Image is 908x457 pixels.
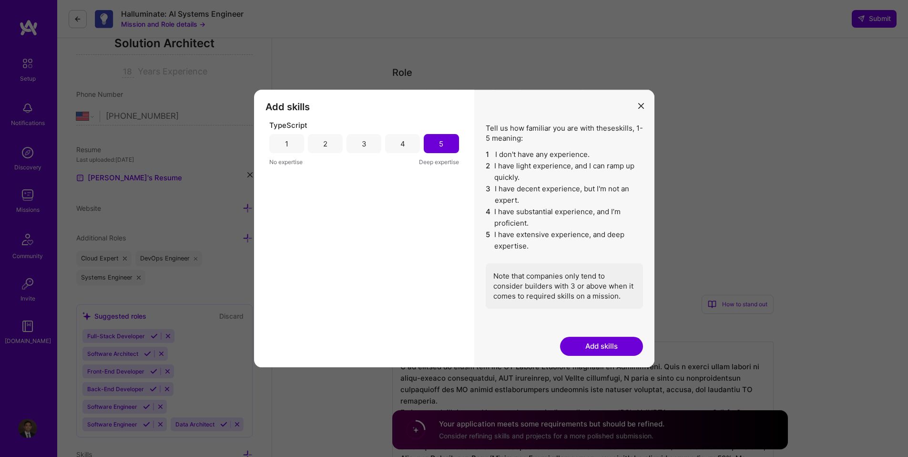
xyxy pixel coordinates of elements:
[362,139,367,149] div: 3
[323,139,327,149] div: 2
[400,139,405,149] div: 4
[254,90,654,367] div: modal
[285,139,288,149] div: 1
[265,101,463,113] h3: Add skills
[486,183,491,206] span: 3
[486,123,643,309] div: Tell us how familiar you are with these skills , 1-5 meaning:
[486,160,491,183] span: 2
[486,229,643,252] li: I have extensive experience, and deep expertise.
[486,183,643,206] li: I have decent experience, but I'm not an expert.
[486,149,643,160] li: I don't have any experience.
[419,157,459,167] span: Deep expertise
[486,149,491,160] span: 1
[486,160,643,183] li: I have light experience, and I can ramp up quickly.
[486,206,491,229] span: 4
[269,120,307,130] span: TypeScript
[638,103,644,109] i: icon Close
[486,229,491,252] span: 5
[439,139,443,149] div: 5
[269,157,303,167] span: No expertise
[486,263,643,309] div: Note that companies only tend to consider builders with 3 or above when it comes to required skil...
[560,337,643,356] button: Add skills
[486,206,643,229] li: I have substantial experience, and I’m proficient.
